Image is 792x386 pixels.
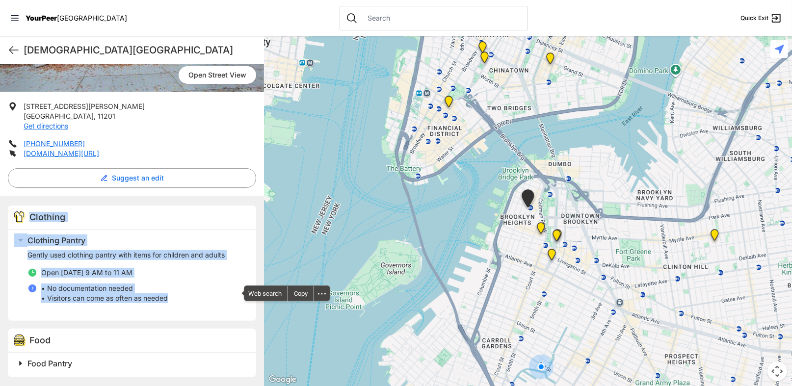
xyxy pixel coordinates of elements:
div: Tribeca Campus/New York City Rescue Mission [476,41,489,57]
h1: [DEMOGRAPHIC_DATA][GEOGRAPHIC_DATA] [24,43,256,57]
span: , [94,112,96,120]
span: Quick Exit [740,14,768,22]
span: [GEOGRAPHIC_DATA] [24,112,94,120]
span: [STREET_ADDRESS][PERSON_NAME] [24,102,145,110]
p: Gently used clothing pantry with items for children and adults [27,250,244,260]
div: You are here! [529,355,554,379]
img: Google [266,373,299,386]
span: YourPeer [26,14,57,22]
div: Brooklyn [552,229,564,245]
a: YourPeer[GEOGRAPHIC_DATA] [26,15,127,21]
a: Open this area in Google Maps (opens a new window) [266,373,299,386]
span: Food [29,335,51,345]
span: Suggest an edit [112,173,164,183]
span: Clothing [29,212,65,222]
a: Quick Exit [740,12,782,24]
a: [DOMAIN_NAME][URL] [24,149,99,157]
span: 11201 [98,112,115,120]
a: [PHONE_NUMBER] [24,139,85,148]
span: Web search [244,286,288,301]
div: Manhattan Criminal Court [478,51,491,67]
span: Food Pantry [27,359,72,368]
a: Open Street View [179,66,256,84]
input: Search [362,13,522,23]
div: Brooklyn [535,222,547,238]
span: Open [DATE] 9 AM to 11 AM [41,268,132,277]
p: • No documentation needed • Visitors can come as often as needed [41,283,168,303]
a: Get directions [24,122,68,130]
span: [GEOGRAPHIC_DATA] [57,14,127,22]
div: Main Office [443,96,455,111]
div: Brooklyn [551,230,563,245]
div: Copy [288,286,314,301]
button: Map camera controls [767,361,787,381]
div: Lower East Side Youth Drop-in Center. Yellow doors with grey buzzer on the right [544,52,556,68]
span: Clothing Pantry [27,235,85,245]
button: Suggest an edit [8,168,256,188]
